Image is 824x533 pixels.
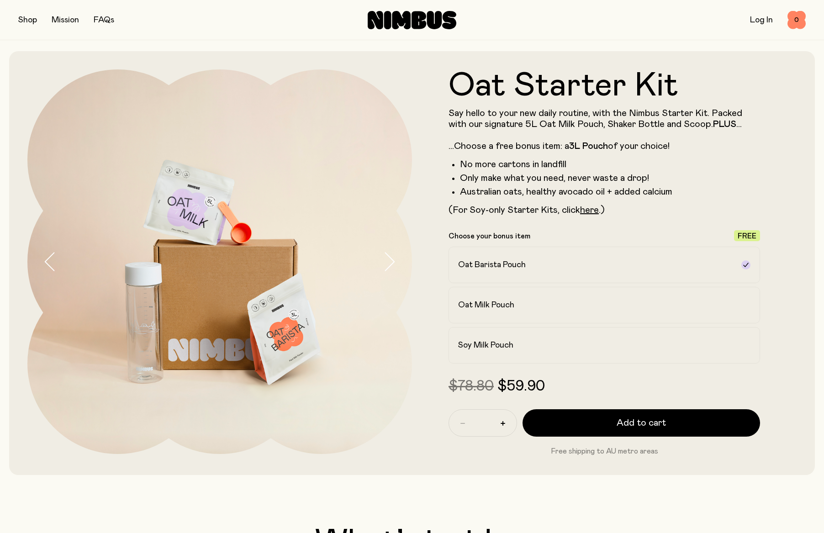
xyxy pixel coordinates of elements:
[449,108,760,152] p: Say hello to your new daily routine, with the Nimbus Starter Kit. Packed with our signature 5L Oa...
[738,232,756,240] span: Free
[582,142,608,151] strong: Pouch
[458,259,526,270] h2: Oat Barista Pouch
[617,417,666,429] span: Add to cart
[787,11,806,29] button: 0
[458,300,514,311] h2: Oat Milk Pouch
[750,16,773,24] a: Log In
[460,186,760,197] li: Australian oats, healthy avocado oil + added calcium
[523,409,760,437] button: Add to cart
[460,173,760,184] li: Only make what you need, never waste a drop!
[449,232,530,241] p: Choose your bonus item
[580,206,599,215] a: here
[458,340,513,351] h2: Soy Milk Pouch
[569,142,580,151] strong: 3L
[713,120,736,129] strong: PLUS
[449,446,760,457] p: Free shipping to AU metro areas
[52,16,79,24] a: Mission
[449,379,494,394] span: $78.80
[460,159,760,170] li: No more cartons in landfill
[94,16,114,24] a: FAQs
[449,69,760,102] h1: Oat Starter Kit
[449,205,760,216] p: (For Soy-only Starter Kits, click .)
[497,379,545,394] span: $59.90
